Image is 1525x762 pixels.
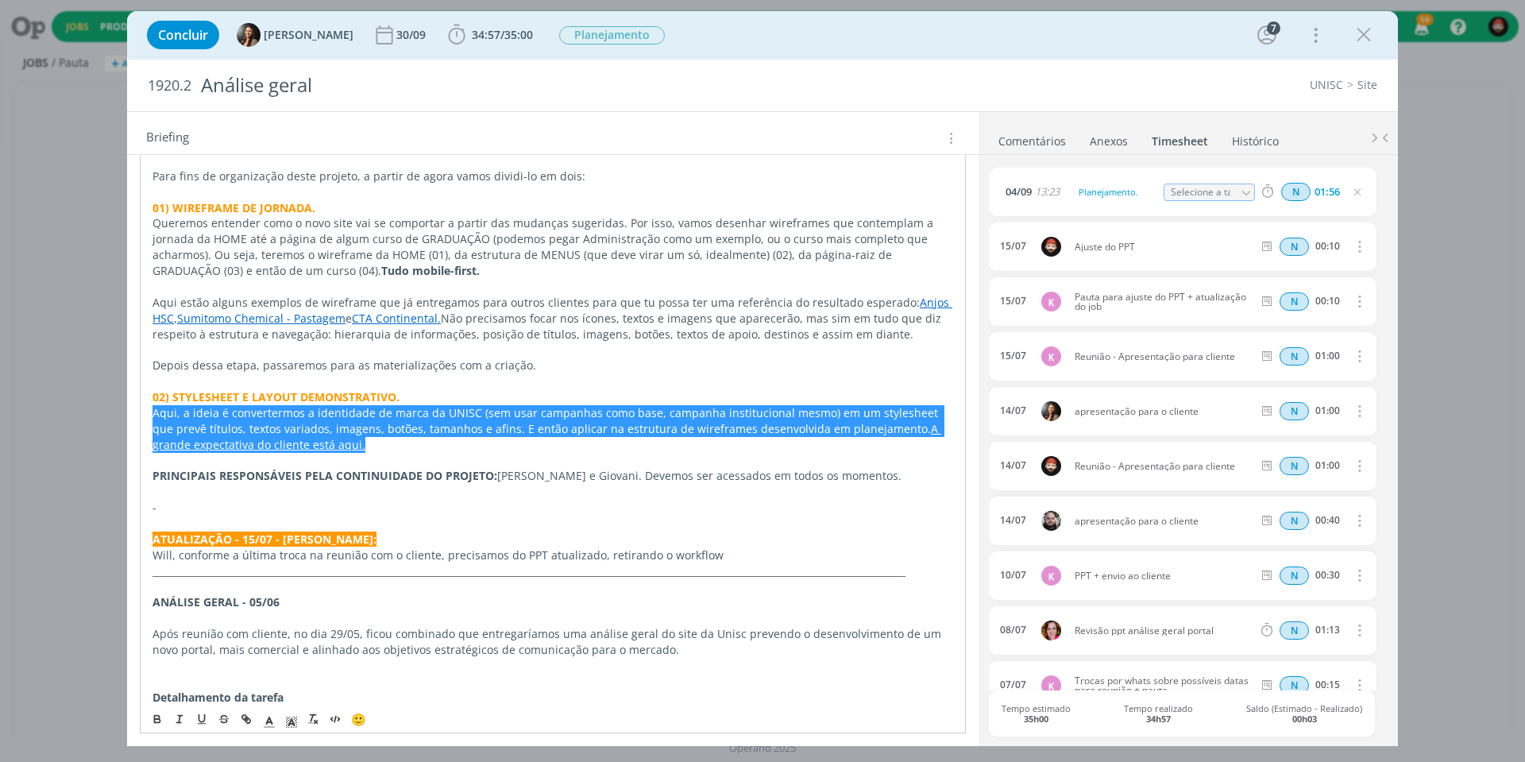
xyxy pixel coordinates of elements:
span: Cor de Fundo [280,710,303,729]
div: K [1041,292,1061,311]
span: Reunião - Apresentação para cliente [1068,352,1258,362]
div: Anexos [1090,133,1128,149]
img: W [1041,237,1061,257]
div: Horas normais [1280,402,1309,420]
div: Planejamento. [1075,184,1160,201]
span: Pauta para ajuste do PPT + atualização do job [1068,292,1258,311]
a: UNISC [1310,77,1343,92]
span: / [500,27,504,42]
div: Horas normais [1280,621,1309,640]
div: Horas normais [1280,292,1309,311]
img: B [237,23,261,47]
div: Horas normais [1280,676,1309,694]
strong: ATUALIZAÇÃO - 15/07 - [PERSON_NAME]: [152,532,376,547]
span: Revisão ppt análise geral portal [1068,626,1258,636]
b: 35h00 [1024,713,1048,725]
p: Will, conforme a última troca na reunião com o cliente, precisamos do PPT atualizado, retirando o... [152,547,953,563]
span: N [1280,238,1309,256]
p: Queremos entender como o novo site vai se comportar a partir das mudanças sugeridas. Por isso, va... [152,215,953,279]
strong: PRINCIPAIS RESPONSÁVEIS PELA CONTINUIDADE DO PROJETO: [152,468,497,483]
div: 15/07 [1000,350,1026,362]
span: N [1280,457,1309,475]
div: Horas normais [1280,567,1309,585]
img: B [1041,401,1061,421]
div: dialog [127,11,1398,746]
span: Briefing [146,128,189,149]
img: G [1041,511,1061,531]
span: 🙂 [351,711,366,727]
p: Aqui, a ideia é convertermos a identidade de marca da UNISC (sem usar campanhas como base, campan... [152,405,953,453]
button: 7 [1254,22,1280,48]
span: N [1280,567,1309,585]
span: 1920.2 [148,77,191,95]
strong: Detalhamento da tarefa [152,690,284,705]
strong: Tudo mobile-first. [381,263,480,278]
div: K [1041,566,1061,586]
div: Análise geral [195,66,859,105]
span: 13:23 [1035,187,1060,197]
button: Planejamento [558,25,666,45]
div: 01:00 [1315,350,1340,362]
p: Após reunião com cliente, no dia 29/05, ficou combinado que entregaríamos uma análise geral do si... [152,626,953,658]
img: W [1041,456,1061,476]
p: - [152,500,953,516]
p: _________________________________________________________________________________________________... [152,563,953,579]
span: N [1280,347,1309,366]
a: Timesheet [1151,126,1209,149]
span: N [1281,183,1311,201]
p: Aqui estão alguns exemplos de wireframe que já entregamos para outros clientes para que tu possa ... [152,295,953,342]
button: B[PERSON_NAME] [237,23,353,47]
span: N [1280,292,1309,311]
b: 00h03 [1292,713,1317,725]
div: 01:00 [1315,405,1340,416]
span: N [1280,402,1309,420]
a: Sumitomo Chemical - Pastagem [177,311,346,326]
div: 01:00 [1315,460,1340,471]
span: Cor do Texto [258,710,280,729]
a: Comentários [998,126,1067,149]
p: Para fins de organização deste projeto, a partir de agora vamos dividi-lo em dois: [152,168,953,184]
p: [PERSON_NAME] e Giovani. Devemos ser acessados em todos os momentos. [152,468,953,484]
div: 15/07 [1000,241,1026,252]
div: 10/07 [1000,570,1026,581]
div: 00:15 [1315,679,1340,690]
div: 30/09 [396,29,429,41]
div: 00:40 [1315,515,1340,526]
span: apresentação para o cliente [1068,407,1258,416]
span: Concluir [158,29,208,41]
a: Anjos HSC [152,295,952,326]
span: 04/09 [1006,187,1032,197]
div: K [1041,346,1061,366]
span: Reunião - Apresentação para cliente [1068,462,1258,471]
button: Concluir [147,21,219,49]
span: Ajuste do PPT [1068,242,1258,252]
div: Horas normais [1281,183,1311,201]
div: Horas normais [1280,347,1309,366]
div: 08/07 [1000,625,1026,636]
span: Saldo (Estimado - Realizado) [1246,703,1362,724]
div: 14/07 [1000,515,1026,526]
b: 34h57 [1146,713,1171,725]
span: Tempo estimado [1002,703,1071,724]
span: 34:57 [472,27,500,42]
span: N [1280,512,1309,530]
span: apresentação para o cliente [1068,516,1258,526]
div: K [1041,675,1061,695]
p: Depois dessa etapa, passaremos para as materializações com a criação. [152,358,953,373]
u: A grande expectativa do cliente está aqui. [152,421,941,452]
div: Horas normais [1280,457,1309,475]
span: PPT + envio ao cliente [1068,571,1258,581]
span: N [1280,621,1309,640]
div: 7 [1267,21,1280,35]
span: Trocas por whats sobre possíveis datas para reunião + pauta [1068,676,1258,695]
div: 00:10 [1315,296,1340,307]
strong: 02) STYLESHEET E LAYOUT DEMONSTRATIVO. [152,389,400,404]
div: 07/07 [1000,679,1026,690]
div: 15/07 [1000,296,1026,307]
span: Tempo realizado [1124,703,1193,724]
a: Histórico [1231,126,1280,149]
div: 00:30 [1315,570,1340,581]
img: B [1041,621,1061,640]
div: 00:10 [1315,241,1340,252]
strong: ANÁLISE GERAL - 05/06 [152,594,280,609]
